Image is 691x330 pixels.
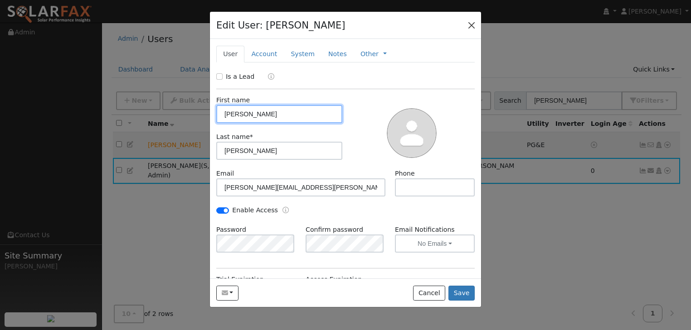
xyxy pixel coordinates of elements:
[306,225,363,234] label: Confirm password
[250,133,253,140] span: Required
[321,46,354,62] a: Notes
[306,275,362,284] label: Access Expiration
[244,46,284,62] a: Account
[216,96,250,105] label: First name
[226,72,254,81] label: Is a Lead
[216,73,223,80] input: Is a Lead
[360,49,379,59] a: Other
[216,225,246,234] label: Password
[284,46,321,62] a: System
[216,46,244,62] a: User
[395,225,475,234] label: Email Notifications
[216,169,234,178] label: Email
[395,169,415,178] label: Phone
[216,132,253,142] label: Last name
[232,206,278,215] label: Enable Access
[216,275,264,284] label: Trial Expiration
[261,72,274,82] a: Lead
[216,18,345,33] h4: Edit User: [PERSON_NAME]
[282,206,289,216] a: Enable Access
[395,234,475,253] button: No Emails
[216,286,238,301] button: terrie.stout@ambrosesolar.com
[413,286,445,301] button: Cancel
[448,286,475,301] button: Save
